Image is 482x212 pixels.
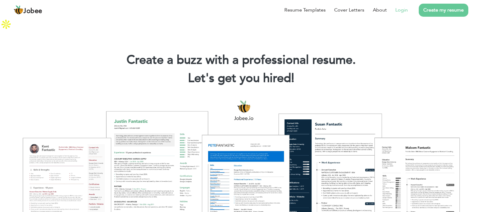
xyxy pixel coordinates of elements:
[373,6,387,14] a: About
[14,5,23,15] img: jobee.io
[419,4,468,17] a: Create my resume
[291,70,294,87] span: |
[395,6,408,14] a: Login
[23,8,42,15] span: Jobee
[334,6,364,14] a: Cover Letters
[14,5,42,15] a: Jobee
[218,70,294,87] span: get you hired!
[284,6,326,14] a: Resume Templates
[9,52,473,68] h1: Create a buzz with a professional resume.
[9,70,473,86] h2: Let's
